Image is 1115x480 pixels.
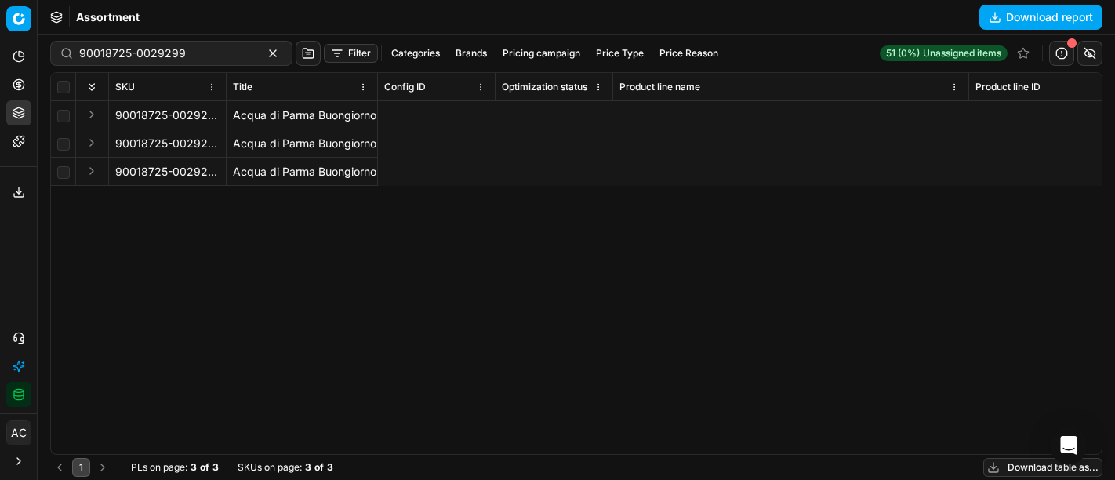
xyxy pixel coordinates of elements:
span: 90018725-0029299 [115,107,220,123]
button: Go to previous page [50,458,69,477]
span: Product line name [619,81,700,93]
strong: 3 [327,461,333,474]
strong: 3 [191,461,197,474]
button: Expand [82,162,101,180]
button: Go to next page [93,458,112,477]
span: Title [233,81,252,93]
a: 51 (0%)Unassigned items [880,45,1008,61]
span: Unassigned items [923,47,1001,60]
span: SKUs on page : [238,461,302,474]
input: Search by SKU or title [79,45,251,61]
div: Acqua di Parma Buongiorno Value Set Holiday 2025 Duftset 1 Stk [233,107,371,123]
div: Acqua di Parma Buongiorno Value Set Holiday 2025 Duftset 1 Stk [233,136,371,151]
strong: of [200,461,209,474]
span: Config ID [384,81,426,93]
button: Pricing campaign [496,44,587,63]
strong: 3 [305,461,311,474]
div: Acqua di Parma Buongiorno Value Set Holiday 2025 Duftset 1 Stk [233,164,371,180]
button: Download table as... [983,458,1102,477]
button: Categories [385,44,446,63]
span: Product line ID [975,81,1041,93]
button: Price Reason [653,44,725,63]
button: Brands [449,44,493,63]
button: Expand all [82,78,101,96]
button: Price Type [590,44,650,63]
strong: 3 [212,461,219,474]
button: Filter [324,44,378,63]
span: Assortment [76,9,140,25]
button: 1 [72,458,90,477]
span: 90018725-0029299 [115,164,220,180]
nav: breadcrumb [76,9,140,25]
span: SKU [115,81,135,93]
nav: pagination [50,458,112,477]
div: Open Intercom Messenger [1050,427,1088,464]
span: AC [7,421,31,445]
button: Expand [82,133,101,152]
strong: of [314,461,324,474]
span: PLs on page : [131,461,187,474]
button: AC [6,420,31,445]
button: Download report [979,5,1102,30]
span: 90018725-0029299 [115,136,220,151]
button: Expand [82,105,101,124]
span: Optimization status [502,81,587,93]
